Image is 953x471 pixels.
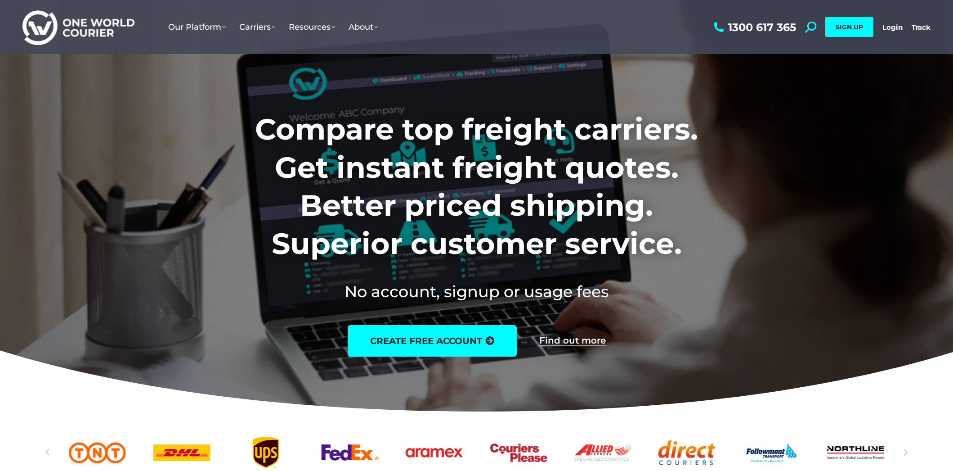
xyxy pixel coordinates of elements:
img: One World Courier [22,9,134,45]
a: Resources [282,13,342,41]
a: SIGN UP [825,17,873,37]
a: Carriers [233,13,282,41]
span: Our Platform [168,22,226,32]
a: Our Platform [161,13,233,41]
h1: Compare top freight carriers. Get instant freight quotes. Better priced shipping. Superior custom... [196,110,757,263]
a: create free account [348,325,517,357]
div: 3 / 25 [153,437,210,468]
a: TNT logo Australian freight company [69,437,126,468]
div: 10 / 25 [743,437,800,468]
div: 7 / 25 [490,437,547,468]
a: Followmont transoirt web logo [743,437,800,468]
div: 2 / 25 [69,437,126,468]
div: Slides [69,437,884,468]
div: 8 / 25 [574,437,631,468]
span: About [349,22,378,32]
a: 1300 617 365 [711,22,796,33]
div: 4 / 25 [237,437,295,468]
div: 6 / 25 [406,437,463,468]
a: Couriers Please logo [490,437,547,468]
a: Track [912,23,931,32]
a: About [342,13,385,41]
div: 11 / 25 [827,437,884,468]
span: Resources [289,22,335,32]
a: Find out more [539,336,606,346]
div: 5 / 25 [322,437,379,468]
a: DHl logo [153,437,210,468]
a: FedEx logo [322,437,379,468]
a: UPS logo [237,437,295,468]
span: Carriers [239,22,275,32]
span: SIGN UP [836,23,863,31]
a: Allied Express logo [574,437,631,468]
a: Aramex_logo [406,437,463,468]
a: Direct Couriers logo [658,437,716,468]
div: 9 / 25 [658,437,716,468]
h2: No account, signup or usage fees [196,281,757,303]
a: Login [882,23,903,32]
a: Northline logo [827,437,884,468]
